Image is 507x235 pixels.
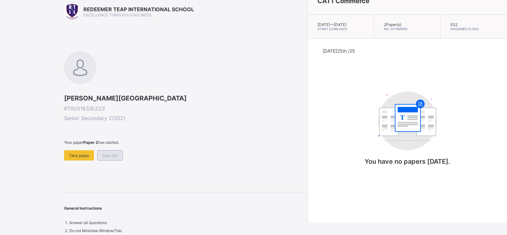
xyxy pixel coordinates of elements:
[64,94,304,102] span: [PERSON_NAME][GEOGRAPHIC_DATA]
[400,113,405,121] tspan: T
[343,158,471,165] p: You have no papers [DATE].
[64,140,304,145] span: Your paper has started.
[64,105,304,112] span: RTIS/0163/BJ/23
[69,220,107,225] span: Answer all Questions
[323,48,355,54] span: [DATE] 25th /25
[83,6,194,13] span: REDEEMER TEAP INTERNATIONAL SCHOOL
[317,27,364,31] span: Start & End Date
[102,153,118,158] span: Sign Out
[83,140,98,145] b: Paper 2
[64,206,102,211] span: General Instructions
[343,85,471,178] div: You have no papers today.
[450,27,497,31] span: Assigned Class
[384,27,431,31] span: No. of Papers
[64,115,304,121] span: Senior Secondary 2 ( SS2 )
[83,13,152,17] span: EXCELLENCE THROUGH GODLINESS
[450,22,458,27] span: SS2
[69,153,89,158] span: Take paper
[317,22,346,27] span: [DATE] — [DATE]
[69,228,122,233] span: Do not Minimise Window/Tab
[384,22,401,27] span: 2 Paper(s)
